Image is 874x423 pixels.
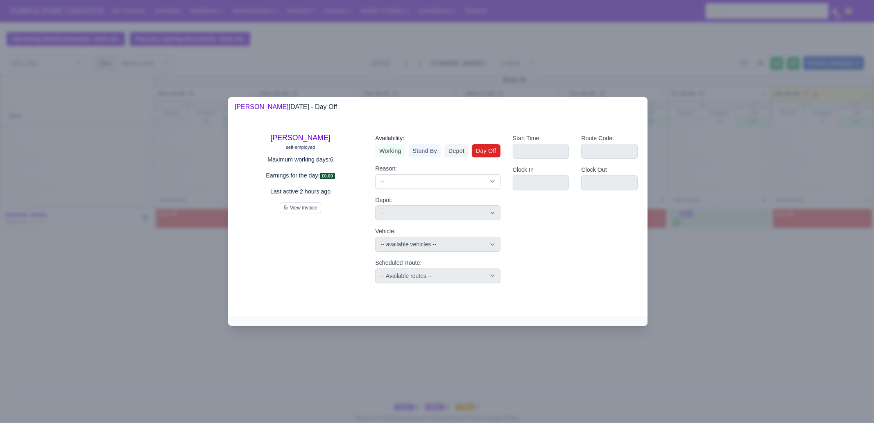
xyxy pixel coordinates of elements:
[375,134,500,143] div: Availability:
[513,134,541,143] label: Start Time:
[235,103,289,110] a: [PERSON_NAME]
[513,165,534,175] label: Clock In
[238,187,363,196] p: Last active:
[833,384,874,423] iframe: Chat Widget
[238,155,363,164] p: Maximum working days:
[375,258,421,268] label: Scheduled Route:
[286,145,315,150] small: self-employed
[581,165,607,175] label: Clock Out
[375,227,396,236] label: Vehicle:
[235,102,337,112] div: [DATE] - Day Off
[375,196,392,205] label: Depot:
[271,134,331,142] a: [PERSON_NAME]
[409,144,441,157] a: Stand By
[444,144,469,157] a: Depot
[238,171,363,180] p: Earnings for the day:
[472,144,500,157] a: Day Off
[375,144,405,157] a: Working
[280,202,321,213] button: View Invoice
[320,173,335,179] span: £0.00
[300,188,331,195] u: 2 hours ago
[581,134,614,143] label: Route Code:
[375,164,397,173] label: Reason:
[330,156,333,163] u: 6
